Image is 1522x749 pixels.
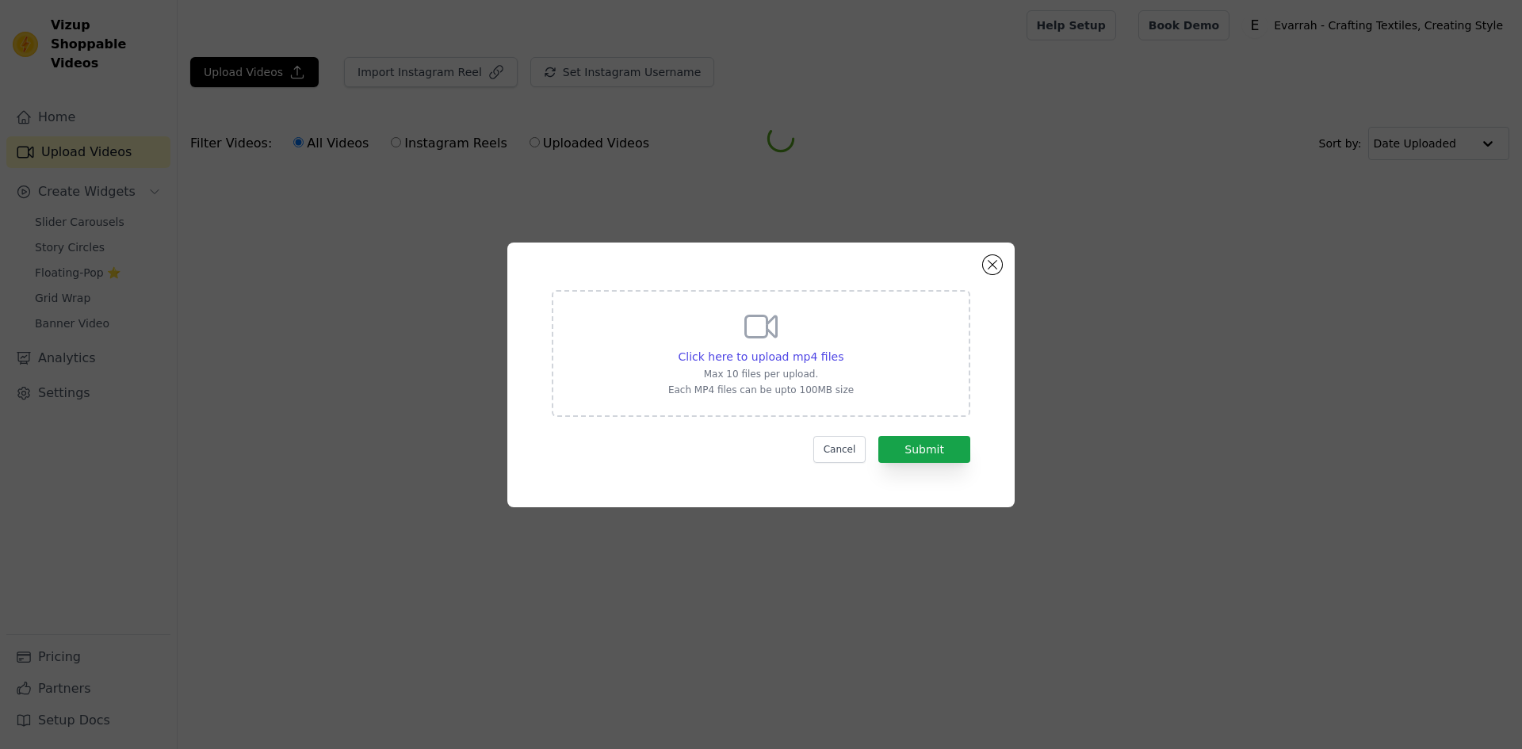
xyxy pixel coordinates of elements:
p: Each MP4 files can be upto 100MB size [668,384,854,396]
span: Click here to upload mp4 files [679,350,844,363]
button: Cancel [813,436,866,463]
button: Submit [878,436,970,463]
button: Close modal [983,255,1002,274]
p: Max 10 files per upload. [668,368,854,380]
